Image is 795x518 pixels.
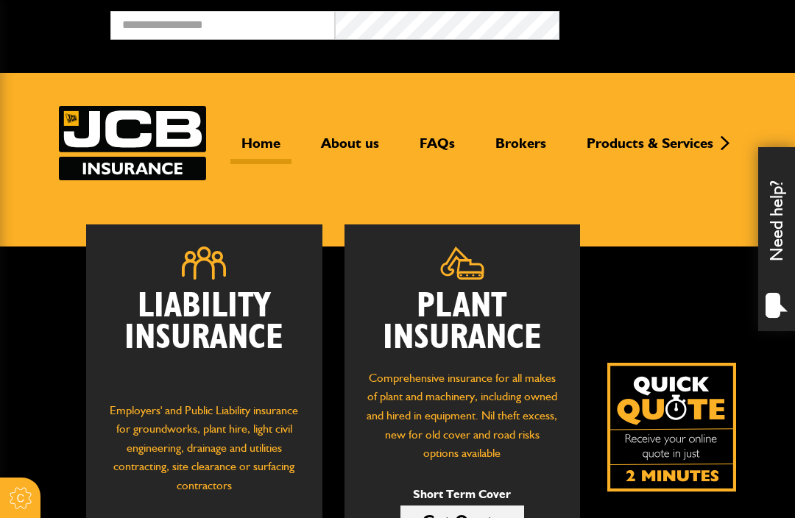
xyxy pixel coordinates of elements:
a: JCB Insurance Services [59,106,206,180]
img: Quick Quote [607,363,736,492]
a: FAQs [409,135,466,164]
h2: Liability Insurance [108,291,300,386]
a: Products & Services [576,135,724,164]
div: Need help? [758,147,795,331]
a: About us [310,135,390,164]
p: Comprehensive insurance for all makes of plant and machinery, including owned and hired in equipm... [367,369,558,463]
button: Broker Login [559,11,784,34]
a: Home [230,135,291,164]
p: Short Term Cover [400,485,524,504]
a: Get your insurance quote isn just 2-minutes [607,363,736,492]
img: JCB Insurance Services logo [59,106,206,180]
a: Brokers [484,135,557,164]
h2: Plant Insurance [367,291,558,354]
